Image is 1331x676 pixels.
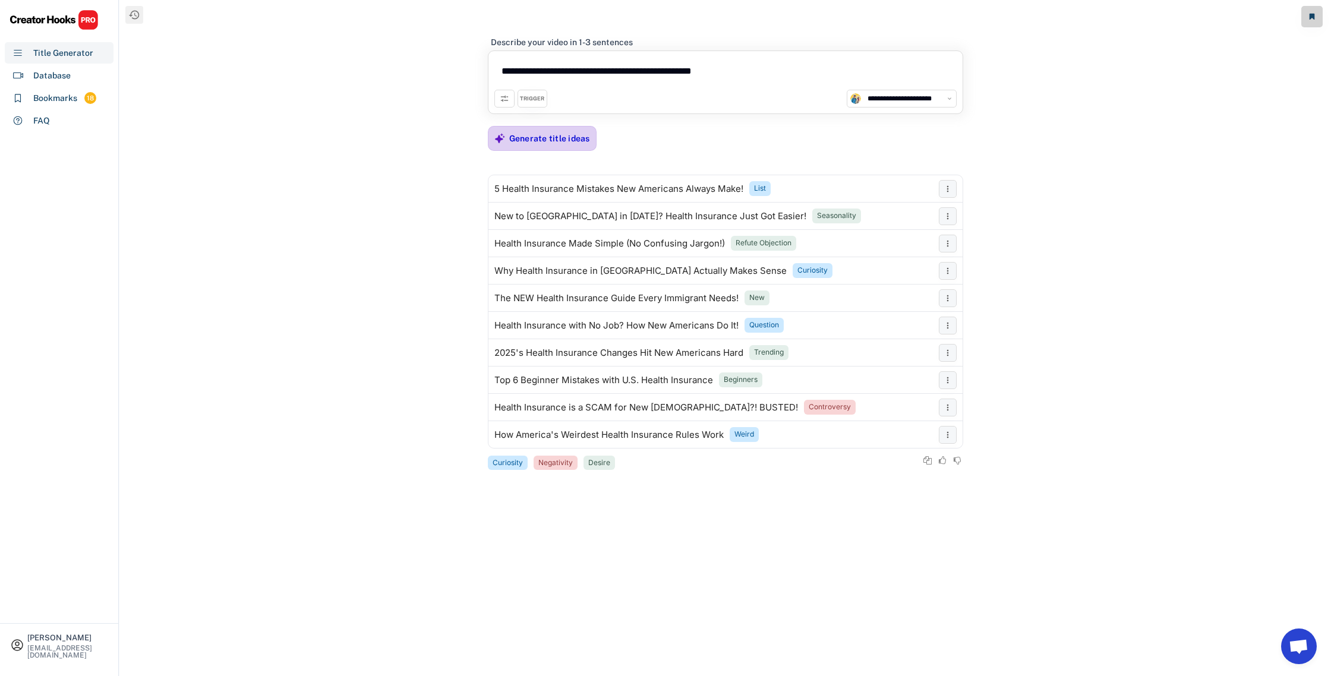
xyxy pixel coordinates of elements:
[734,429,754,440] div: Weird
[754,184,766,194] div: List
[494,375,713,385] div: Top 6 Beginner Mistakes with U.S. Health Insurance
[809,402,851,412] div: Controversy
[33,115,50,127] div: FAQ
[33,92,77,105] div: Bookmarks
[817,211,856,221] div: Seasonality
[84,93,96,103] div: 18
[754,348,784,358] div: Trending
[520,95,544,103] div: TRIGGER
[850,93,861,104] img: channels4_profile.jpg
[724,375,758,385] div: Beginners
[494,211,806,221] div: New to [GEOGRAPHIC_DATA] in [DATE]? Health Insurance Just Got Easier!
[736,238,791,248] div: Refute Objection
[27,645,108,659] div: [EMAIL_ADDRESS][DOMAIN_NAME]
[749,293,765,303] div: New
[33,70,71,82] div: Database
[797,266,828,276] div: Curiosity
[494,403,798,412] div: Health Insurance is a SCAM for New [DEMOGRAPHIC_DATA]?! BUSTED!
[33,47,93,59] div: Title Generator
[1281,628,1317,664] a: Open chat
[494,348,743,358] div: 2025's Health Insurance Changes Hit New Americans Hard
[494,293,739,303] div: The NEW Health Insurance Guide Every Immigrant Needs!
[491,37,633,48] div: Describe your video in 1-3 sentences
[10,10,99,30] img: CHPRO%20Logo.svg
[494,184,743,194] div: 5 Health Insurance Mistakes New Americans Always Make!
[588,458,610,468] div: Desire
[538,458,573,468] div: Negativity
[27,634,108,642] div: [PERSON_NAME]
[509,133,590,144] div: Generate title ideas
[494,239,725,248] div: Health Insurance Made Simple (No Confusing Jargon!)
[493,458,523,468] div: Curiosity
[494,430,724,440] div: How America's Weirdest Health Insurance Rules Work
[494,321,739,330] div: Health Insurance with No Job? How New Americans Do It!
[749,320,779,330] div: Question
[494,266,787,276] div: Why Health Insurance in [GEOGRAPHIC_DATA] Actually Makes Sense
